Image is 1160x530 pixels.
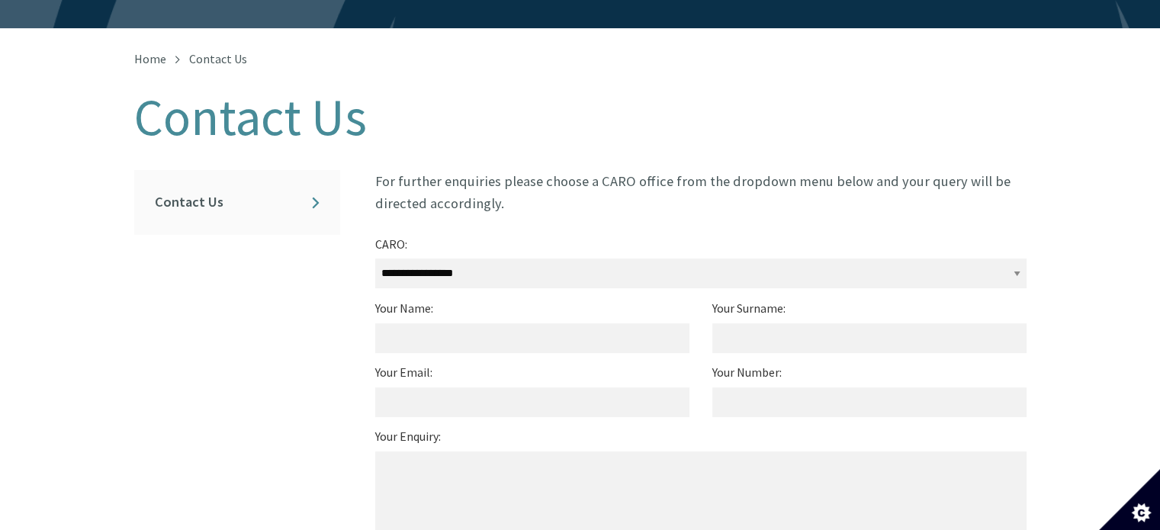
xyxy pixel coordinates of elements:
span: Contact Us [189,51,247,66]
label: Your Enquiry: [375,426,441,448]
a: Contact Us [153,185,322,220]
h1: Contact Us [134,89,1027,146]
label: Your Surname: [712,297,786,320]
p: For further enquiries please choose a CARO office from the dropdown menu below and your query wil... [375,170,1027,215]
label: Your Email: [375,361,432,384]
button: Set cookie preferences [1099,469,1160,530]
a: Home [134,51,166,66]
label: Your Name: [375,297,433,320]
label: CARO: [375,233,407,255]
label: Your Number: [712,361,782,384]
